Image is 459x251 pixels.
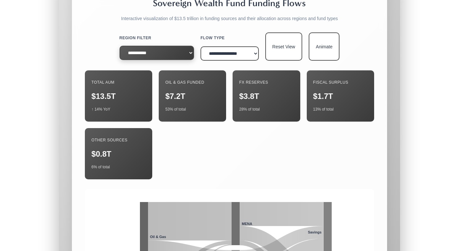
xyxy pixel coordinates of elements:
label: Region Filter [120,32,194,44]
div: Oil & Gas Funded [165,77,220,88]
div: Fiscal Surplus [313,77,368,88]
div: FX Reserves [239,77,293,88]
div: Other Sources [91,135,146,146]
div: ↑ 14% YoY [91,104,146,115]
button: Animate [309,32,339,61]
div: 6% of total [91,161,146,173]
div: $13.5T [91,91,146,102]
div: 28% of total [239,104,293,115]
div: $3.8T [239,91,293,102]
div: $7.2T [165,91,220,102]
div: 53% of total [165,104,220,115]
div: Total AUM [91,77,146,88]
div: $0.8T [91,149,146,160]
p: Interactive visualization of $13.5 trillion in funding sources and their allocation across region... [85,15,374,23]
div: $1.7T [313,91,368,102]
button: Reset View [265,32,303,61]
label: Flow Type [201,32,259,44]
div: 13% of total [313,104,368,115]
